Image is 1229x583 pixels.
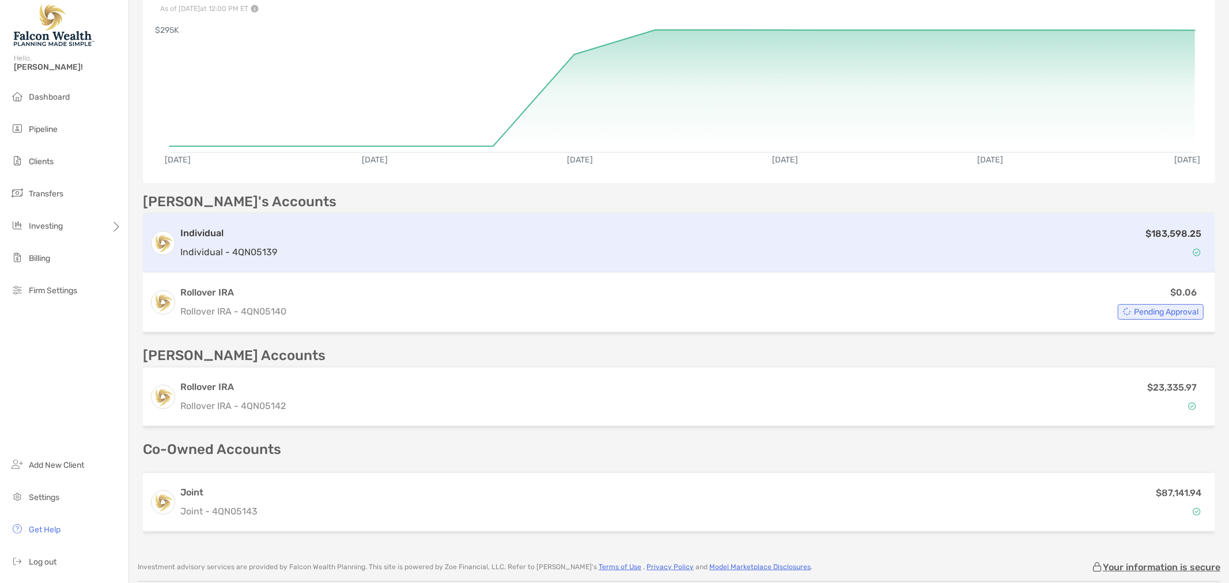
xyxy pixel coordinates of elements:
p: Rollover IRA - 4QN05140 [180,304,980,319]
img: logo account [152,291,175,314]
img: logo account [152,491,175,514]
img: clients icon [10,154,24,168]
text: [DATE] [362,155,388,165]
span: Transfers [29,189,63,199]
text: [DATE] [977,155,1003,165]
p: Rollover IRA - 4QN05142 [180,399,980,413]
img: logo account [152,232,175,255]
img: Account Status icon [1193,508,1201,516]
span: Log out [29,557,56,567]
text: [DATE] [1174,155,1200,165]
p: As of [DATE] at 12:00 PM ET [160,5,282,13]
p: $0.06 [1170,285,1197,300]
img: transfers icon [10,186,24,200]
img: Account Status icon [1188,402,1196,410]
span: Billing [29,253,50,263]
span: Settings [29,493,59,502]
img: Performance Info [251,5,259,13]
img: logout icon [10,554,24,568]
p: Co-Owned Accounts [143,442,1215,457]
span: Investing [29,221,63,231]
span: Dashboard [29,92,70,102]
a: Privacy Policy [646,563,694,571]
text: $295K [155,25,179,35]
p: $183,598.25 [1145,226,1201,241]
text: [DATE] [772,155,798,165]
h3: Joint [180,486,258,499]
p: [PERSON_NAME] Accounts [143,349,326,363]
h3: Rollover IRA [180,380,980,394]
span: [PERSON_NAME]! [14,62,122,72]
a: Model Marketplace Disclosures [709,563,811,571]
img: Account Status icon [1123,308,1131,316]
img: investing icon [10,218,24,232]
span: Add New Client [29,460,84,470]
p: Investment advisory services are provided by Falcon Wealth Planning . This site is powered by Zoe... [138,563,812,571]
text: [DATE] [165,155,191,165]
span: Get Help [29,525,60,535]
a: Terms of Use [599,563,641,571]
img: billing icon [10,251,24,264]
img: pipeline icon [10,122,24,135]
h3: Rollover IRA [180,286,980,300]
img: logo account [152,385,175,408]
span: Pending Approval [1134,309,1198,315]
img: get-help icon [10,522,24,536]
span: Clients [29,157,54,166]
span: Firm Settings [29,286,77,296]
p: [PERSON_NAME]'s Accounts [143,195,336,209]
p: $23,335.97 [1147,380,1197,395]
p: $87,141.94 [1156,486,1201,500]
span: Pipeline [29,124,58,134]
img: Account Status icon [1193,248,1201,256]
img: add_new_client icon [10,457,24,471]
h3: Individual [180,226,277,240]
p: Individual - 4QN05139 [180,245,277,259]
text: [DATE] [567,155,593,165]
img: dashboard icon [10,89,24,103]
img: settings icon [10,490,24,503]
img: firm-settings icon [10,283,24,297]
p: Joint - 4QN05143 [180,504,258,518]
p: Your information is secure [1103,562,1220,573]
img: Falcon Wealth Planning Logo [14,5,94,46]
